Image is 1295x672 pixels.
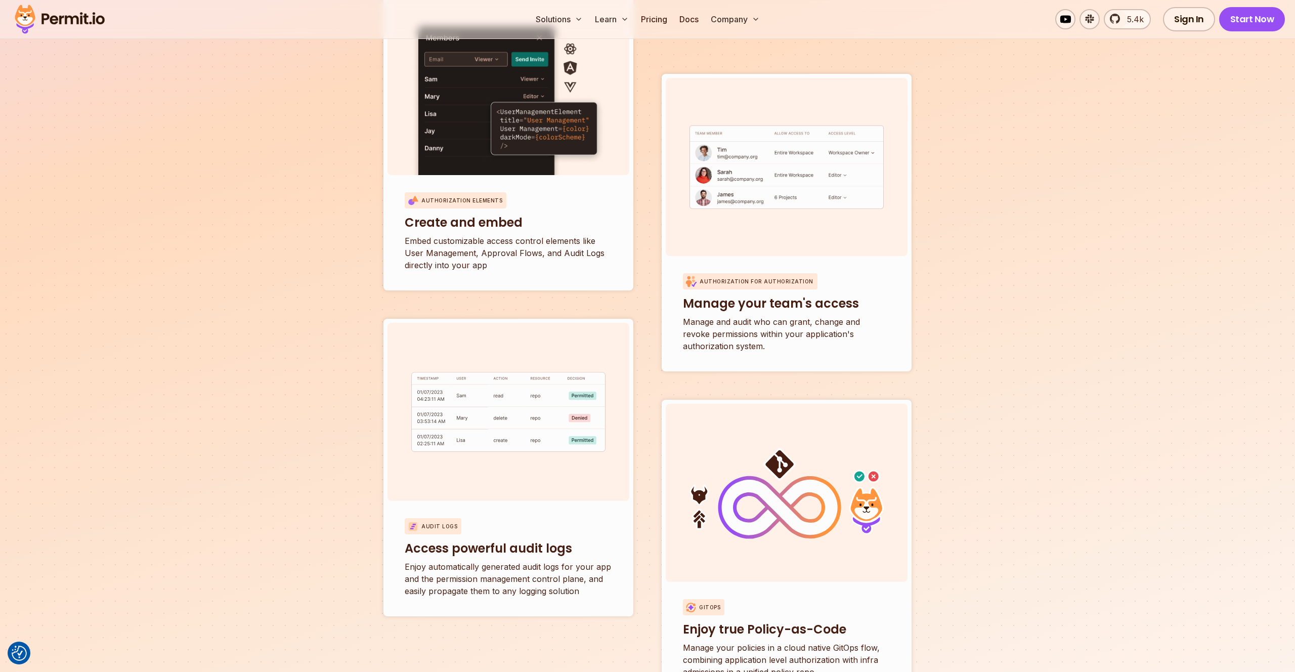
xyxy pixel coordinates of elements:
[405,540,612,557] h3: Access powerful audit logs
[675,9,703,29] a: Docs
[683,621,890,638] h3: Enjoy true Policy-as-Code
[405,235,612,271] p: Embed customizable access control elements like User Management, Approval Flows, and Audit Logs d...
[405,215,612,231] h3: Create and embed
[707,9,764,29] button: Company
[662,74,912,371] a: Authorization for AuthorizationManage your team's accessManage and audit who can grant, change an...
[405,561,612,597] p: Enjoy automatically generated audit logs for your app and the permission management control plane...
[683,296,890,312] h3: Manage your team's access
[12,646,27,661] button: Consent Preferences
[383,319,633,616] a: Audit LogsAccess powerful audit logsEnjoy automatically generated audit logs for your app and the...
[1104,9,1151,29] a: 5.4k
[1163,7,1215,31] a: Sign In
[700,278,813,285] p: Authorization for Authorization
[12,646,27,661] img: Revisit consent button
[1219,7,1285,31] a: Start Now
[421,523,457,530] p: Audit Logs
[637,9,671,29] a: Pricing
[591,9,633,29] button: Learn
[699,604,720,611] p: Gitops
[10,2,109,36] img: Permit logo
[683,316,890,352] p: Manage and audit who can grant, change and revoke permissions within your application's authoriza...
[1121,13,1144,25] span: 5.4k
[532,9,587,29] button: Solutions
[421,197,502,204] p: Authorization Elements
